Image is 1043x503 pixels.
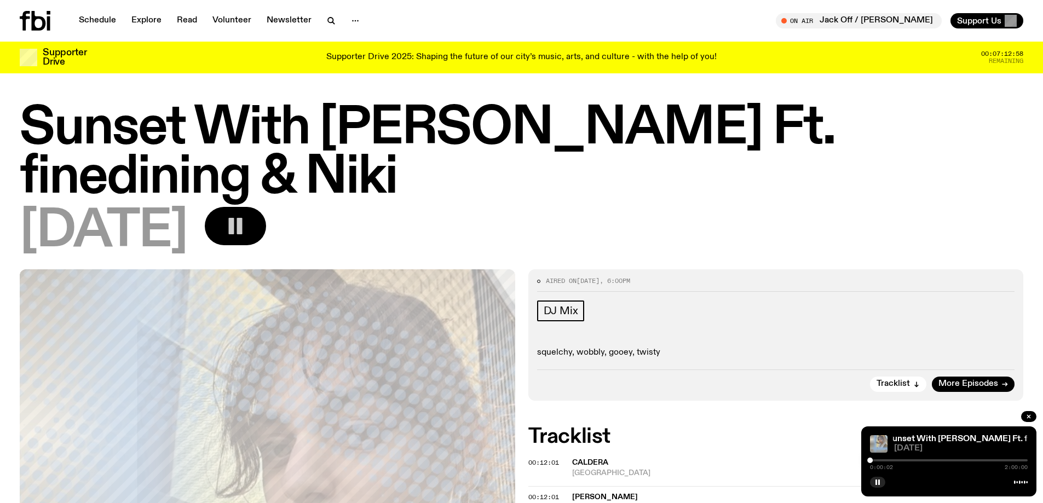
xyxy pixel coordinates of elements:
[546,276,577,285] span: Aired on
[170,13,204,28] a: Read
[600,276,630,285] span: , 6:00pm
[544,305,578,317] span: DJ Mix
[72,13,123,28] a: Schedule
[528,458,559,467] span: 00:12:01
[43,48,87,67] h3: Supporter Drive
[20,207,187,256] span: [DATE]
[537,348,1015,358] p: squelchy, wobbly, gooey, twisty
[776,13,942,28] button: On AirJack Off / [PERSON_NAME]
[206,13,258,28] a: Volunteer
[125,13,168,28] a: Explore
[260,13,318,28] a: Newsletter
[537,300,585,321] a: DJ Mix
[950,13,1023,28] button: Support Us
[877,380,910,388] span: Tracklist
[577,276,600,285] span: [DATE]
[932,377,1015,392] a: More Episodes
[528,460,559,466] button: 00:12:01
[572,493,638,501] span: [PERSON_NAME]
[572,459,608,466] span: Caldera
[326,53,717,62] p: Supporter Drive 2025: Shaping the future of our city’s music, arts, and culture - with the help o...
[870,377,926,392] button: Tracklist
[894,444,1028,453] span: [DATE]
[957,16,1001,26] span: Support Us
[870,465,893,470] span: 0:00:02
[989,58,1023,64] span: Remaining
[981,51,1023,57] span: 00:07:12:58
[1005,465,1028,470] span: 2:00:00
[528,493,559,501] span: 00:12:01
[528,494,559,500] button: 00:12:01
[572,468,1024,478] span: [GEOGRAPHIC_DATA]
[528,427,1024,447] h2: Tracklist
[938,380,998,388] span: More Episodes
[20,104,1023,203] h1: Sunset With [PERSON_NAME] Ft. finedining & Niki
